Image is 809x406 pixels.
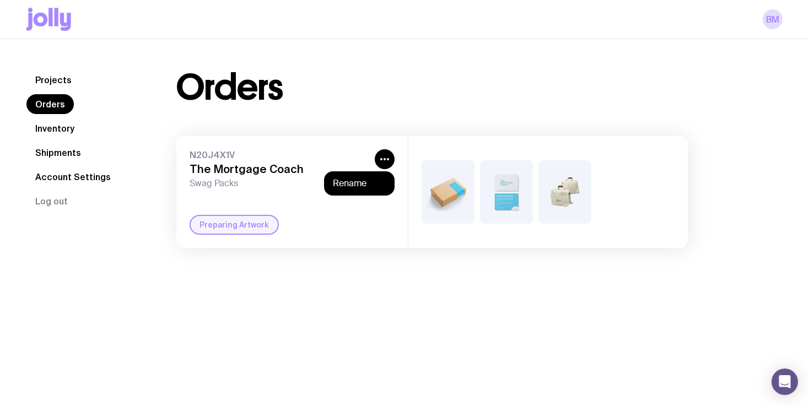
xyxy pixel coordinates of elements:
[763,9,783,29] a: BM
[26,94,74,114] a: Orders
[176,70,283,105] h1: Orders
[26,118,83,138] a: Inventory
[190,215,279,235] div: Preparing Artwork
[333,178,386,189] button: Rename
[190,149,370,160] span: N20J4X1V
[26,167,120,187] a: Account Settings
[190,178,370,189] span: Swag Packs
[772,369,798,395] div: Open Intercom Messenger
[26,143,90,163] a: Shipments
[26,70,80,90] a: Projects
[26,191,77,211] button: Log out
[190,163,370,176] h3: The Mortgage Coach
